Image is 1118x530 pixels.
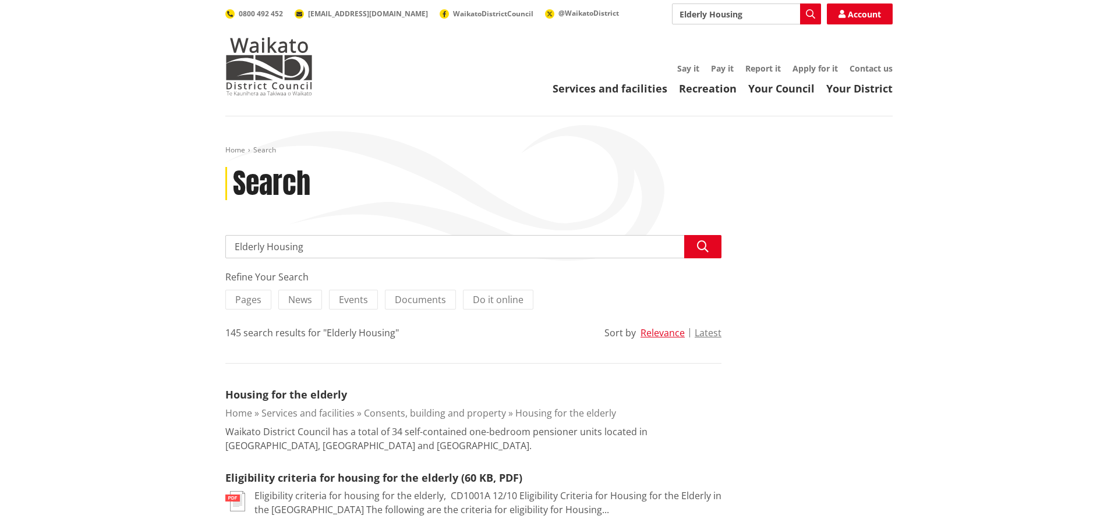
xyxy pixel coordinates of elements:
a: WaikatoDistrictCouncil [440,9,533,19]
span: @WaikatoDistrict [558,8,619,18]
a: Report it [745,63,781,74]
a: Pay it [711,63,734,74]
a: Account [827,3,893,24]
span: News [288,293,312,306]
button: Latest [695,328,721,338]
a: Your Council [748,81,815,95]
input: Search input [672,3,821,24]
span: WaikatoDistrictCouncil [453,9,533,19]
input: Search input [225,235,721,258]
a: Say it [677,63,699,74]
span: Search [253,145,276,155]
span: Documents [395,293,446,306]
h1: Search [233,167,310,201]
button: Relevance [641,328,685,338]
div: 145 search results for "Elderly Housing" [225,326,399,340]
a: Services and facilities [261,407,355,419]
a: Housing for the elderly [225,387,347,401]
span: 0800 492 452 [239,9,283,19]
img: Waikato District Council - Te Kaunihera aa Takiwaa o Waikato [225,37,313,95]
a: @WaikatoDistrict [545,8,619,18]
a: Services and facilities [553,81,667,95]
a: 0800 492 452 [225,9,283,19]
span: [EMAIL_ADDRESS][DOMAIN_NAME] [308,9,428,19]
a: Eligibility criteria for housing for the elderly (60 KB, PDF) [225,471,522,485]
div: Refine Your Search [225,270,721,284]
p: Eligibility criteria for housing for the elderly, ﻿ CD1001A 12/10 Eligibility Criteria for Housin... [254,489,721,517]
a: Apply for it [792,63,838,74]
a: Housing for the elderly [515,407,616,419]
span: Events [339,293,368,306]
a: Your District [826,81,893,95]
a: Home [225,145,245,155]
div: Sort by [604,326,636,340]
a: Consents, building and property [364,407,506,419]
a: [EMAIL_ADDRESS][DOMAIN_NAME] [295,9,428,19]
img: document-pdf.svg [225,491,245,511]
a: Home [225,407,252,419]
span: Do it online [473,293,523,306]
nav: breadcrumb [225,145,893,155]
p: Waikato District Council has a total of 34 self-contained one-bedroom pensioner units located in ... [225,425,721,453]
a: Recreation [679,81,737,95]
a: Contact us [850,63,893,74]
span: Pages [235,293,261,306]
